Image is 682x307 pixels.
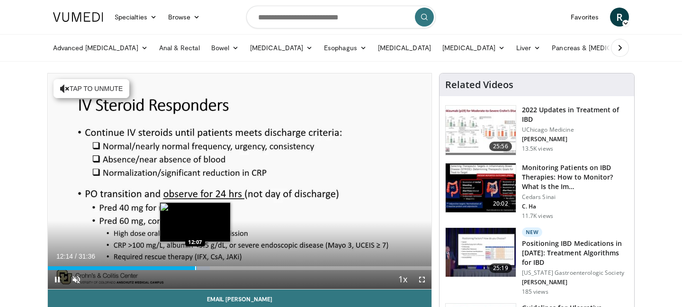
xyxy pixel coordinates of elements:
span: 12:14 [56,253,73,260]
h3: Monitoring Patients on IBD Therapies: How to Monitor? What Is the Im… [522,163,628,191]
h4: Related Videos [445,79,513,90]
p: 13.5K views [522,145,553,153]
a: Specialties [109,8,162,27]
p: [PERSON_NAME] [522,279,628,286]
img: VuMedi Logo [53,12,103,22]
a: [MEDICAL_DATA] [372,38,437,57]
input: Search topics, interventions [246,6,436,28]
button: Pause [48,270,67,289]
a: Advanced [MEDICAL_DATA] [47,38,153,57]
span: 31:36 [79,253,95,260]
h3: Positioning IBD Medications in [DATE]: Treatment Algorithms for IBD [522,239,628,267]
a: Esophagus [318,38,372,57]
p: 185 views [522,288,548,296]
button: Unmute [67,270,86,289]
h3: 2022 Updates in Treatment of IBD [522,105,628,124]
span: 20:02 [489,199,512,208]
a: 25:56 2022 Updates in Treatment of IBD UChicago Medicine [PERSON_NAME] 13.5K views [445,105,628,155]
span: / [75,253,77,260]
a: Anal & Rectal [153,38,206,57]
button: Tap to unmute [54,79,129,98]
a: 20:02 Monitoring Patients on IBD Therapies: How to Monitor? What Is the Im… Cedars Sinai C. Ha 11... [445,163,628,220]
a: R [610,8,629,27]
span: 25:19 [489,263,512,273]
p: C. Ha [522,203,628,210]
p: 11.7K views [522,212,553,220]
p: New [522,227,543,237]
p: [US_STATE] Gastroenterologic Society [522,269,628,277]
div: Progress Bar [48,266,431,270]
a: Liver [511,38,546,57]
span: 25:56 [489,142,512,151]
a: Favorites [565,8,604,27]
a: Bowel [206,38,244,57]
p: [PERSON_NAME] [522,135,628,143]
img: image.jpeg [160,202,231,242]
p: UChicago Medicine [522,126,628,134]
a: 25:19 New Positioning IBD Medications in [DATE]: Treatment Algorithms for IBD [US_STATE] Gastroen... [445,227,628,296]
a: [MEDICAL_DATA] [437,38,511,57]
button: Fullscreen [413,270,431,289]
p: Cedars Sinai [522,193,628,201]
button: Playback Rate [394,270,413,289]
video-js: Video Player [48,73,431,289]
img: 9393c547-9b5d-4ed4-b79d-9c9e6c9be491.150x105_q85_crop-smart_upscale.jpg [446,106,516,155]
img: 9ce3f8e3-680b-420d-aa6b-dcfa94f31065.150x105_q85_crop-smart_upscale.jpg [446,228,516,277]
a: Browse [162,8,206,27]
a: Pancreas & [MEDICAL_DATA] [546,38,657,57]
img: 609225da-72ea-422a-b68c-0f05c1f2df47.150x105_q85_crop-smart_upscale.jpg [446,163,516,213]
a: [MEDICAL_DATA] [244,38,318,57]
